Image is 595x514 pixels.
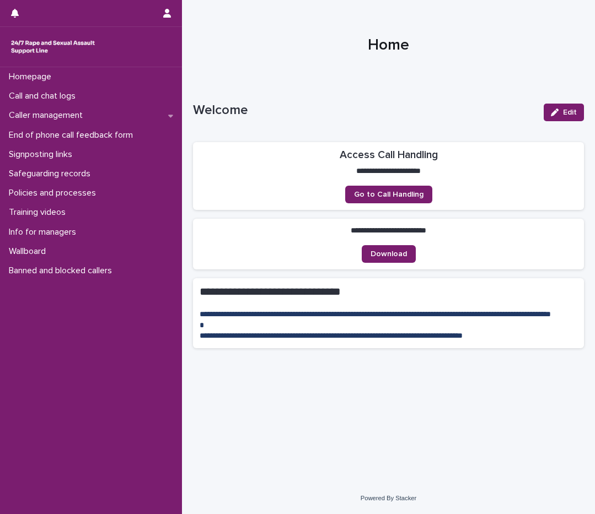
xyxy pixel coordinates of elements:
p: Call and chat logs [4,91,84,101]
p: Info for managers [4,227,85,237]
p: Wallboard [4,246,55,257]
button: Edit [544,104,584,121]
p: Signposting links [4,149,81,160]
a: Download [362,245,416,263]
a: Powered By Stacker [361,495,416,501]
span: Download [371,250,407,258]
p: Caller management [4,110,92,121]
a: Go to Call Handling [345,186,432,203]
p: Training videos [4,207,74,218]
img: rhQMoQhaT3yELyF149Cw [9,36,97,58]
span: Go to Call Handling [354,191,424,198]
p: Homepage [4,72,60,82]
p: End of phone call feedback form [4,130,142,140]
p: Welcome [193,102,535,118]
p: Safeguarding records [4,169,99,179]
p: Policies and processes [4,188,105,198]
span: Edit [563,109,577,116]
h2: Access Call Handling [340,149,438,161]
h1: Home [193,36,584,55]
p: Banned and blocked callers [4,266,121,276]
